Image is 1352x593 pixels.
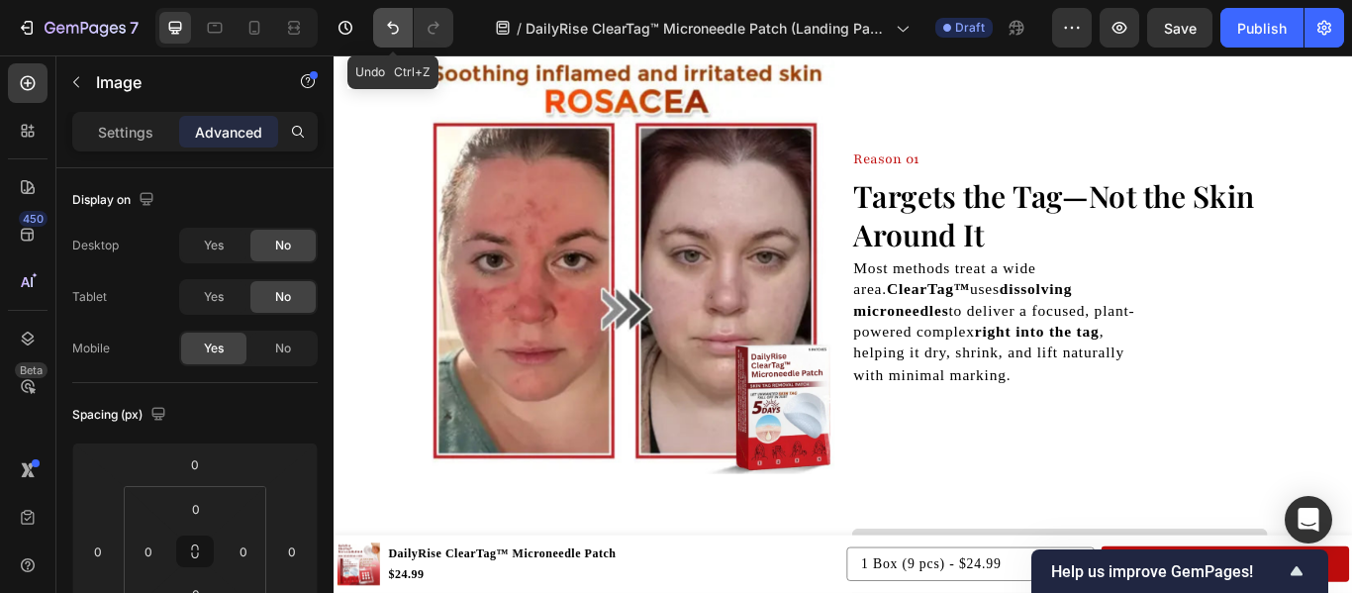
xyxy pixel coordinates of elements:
[96,70,264,94] p: Image
[204,237,224,254] span: Yes
[72,340,110,357] div: Mobile
[134,537,163,566] input: 0px
[176,494,216,524] input: 0px
[606,236,941,385] p: Most methods treat a wide area. uses to deliver a focused, plant-powered complex , helping it dry...
[195,122,262,143] p: Advanced
[99,3,584,488] img: Lumina Nail Growth Serum Oil Before and After
[204,340,224,357] span: Yes
[1164,20,1197,37] span: Save
[15,362,48,378] div: Beta
[72,402,170,429] div: Spacing (px)
[19,211,48,227] div: 450
[204,288,224,306] span: Yes
[1285,496,1332,544] div: Open Intercom Messenger
[373,8,453,48] div: Undo/Redo
[526,18,888,39] span: DailyRise ClearTag™ Microneedle Patch (Landing Page)
[955,19,985,37] span: Draft
[1237,18,1287,39] div: Publish
[72,187,158,214] div: Display on
[1220,8,1304,48] button: Publish
[334,55,1352,593] iframe: Design area
[517,18,522,39] span: /
[98,122,153,143] p: Settings
[747,312,893,332] strong: right into the tag
[1051,562,1285,581] span: Help us improve GemPages!
[8,8,147,48] button: 7
[72,237,119,254] div: Desktop
[175,449,215,479] input: 0
[83,537,113,566] input: 0
[275,288,291,306] span: No
[606,110,682,132] span: Reason 01
[130,16,139,40] p: 7
[604,140,1089,234] h2: Targets the Tag—Not the Skin Around It
[644,262,741,282] strong: ClearTag™
[1051,559,1308,583] button: Show survey - Help us improve GemPages!
[275,340,291,357] span: No
[277,537,307,566] input: 0
[1147,8,1212,48] button: Save
[61,568,331,593] h1: DailyRise ClearTag™ Microneedle Patch
[275,237,291,254] span: No
[72,288,107,306] div: Tablet
[229,537,258,566] input: 0px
